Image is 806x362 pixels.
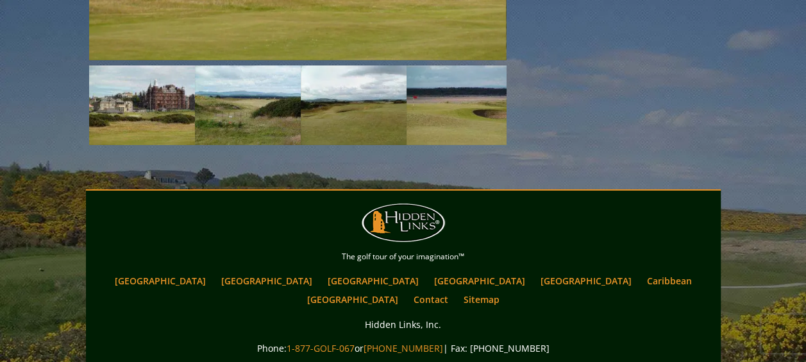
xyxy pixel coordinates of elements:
[89,340,718,356] p: Phone: or | Fax: [PHONE_NUMBER]
[641,271,698,290] a: Caribbean
[287,342,355,354] a: 1-877-GOLF-067
[534,271,638,290] a: [GEOGRAPHIC_DATA]
[457,290,506,309] a: Sitemap
[89,316,718,332] p: Hidden Links, Inc.
[364,342,443,354] a: [PHONE_NUMBER]
[301,290,405,309] a: [GEOGRAPHIC_DATA]
[89,250,718,264] p: The golf tour of your imagination™
[407,290,455,309] a: Contact
[321,271,425,290] a: [GEOGRAPHIC_DATA]
[108,271,212,290] a: [GEOGRAPHIC_DATA]
[428,271,532,290] a: [GEOGRAPHIC_DATA]
[215,271,319,290] a: [GEOGRAPHIC_DATA]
